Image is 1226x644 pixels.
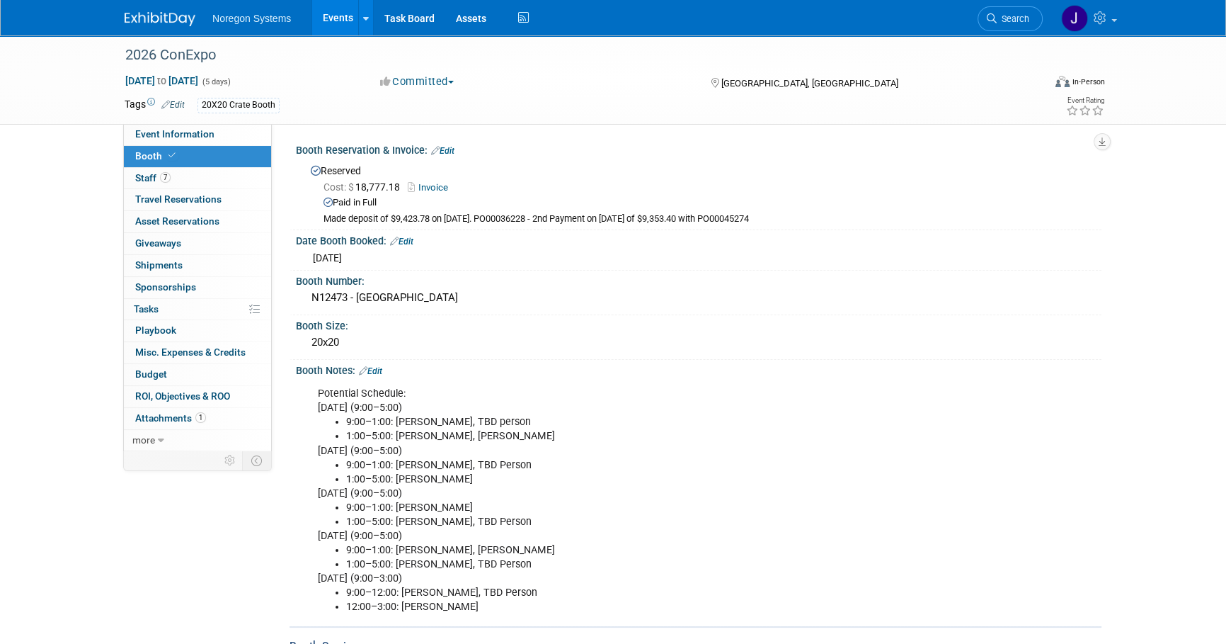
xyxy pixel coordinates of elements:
[346,458,937,473] li: 9:00–1:00: [PERSON_NAME], TBD Person
[323,181,406,193] span: 18,777.18
[997,13,1029,24] span: Search
[125,74,199,87] span: [DATE] [DATE]
[323,181,355,193] span: Cost: $
[135,128,214,140] span: Event Information
[124,124,271,145] a: Event Information
[296,271,1101,288] div: Booth Number:
[125,97,185,113] td: Tags
[134,303,159,315] span: Tasks
[218,451,243,470] td: Personalize Event Tab Strip
[390,237,413,247] a: Edit
[135,215,219,227] span: Asset Reservations
[124,211,271,232] a: Asset Reservations
[721,78,898,89] span: [GEOGRAPHIC_DATA], [GEOGRAPHIC_DATA]
[296,230,1101,249] div: Date Booth Booked:
[212,13,291,24] span: Noregon Systems
[124,299,271,320] a: Tasks
[296,315,1101,333] div: Booth Size:
[375,74,459,89] button: Committed
[308,380,946,621] div: Potential Schedule: [DATE] (9:00–5:00) [DATE] (9:00–5:00) [DATE] (9:00–5:00) [DATE] (9:00–5:00) [...
[124,342,271,363] a: Misc. Expenses & Credits
[408,182,455,193] a: Invoice
[306,160,1091,225] div: Reserved
[124,146,271,167] a: Booth
[959,74,1105,95] div: Event Format
[346,473,937,487] li: 1:00–5:00: [PERSON_NAME]
[978,6,1043,31] a: Search
[135,412,206,424] span: Attachments
[135,368,167,380] span: Budget
[135,324,176,336] span: Playbook
[1072,77,1105,87] div: In-Person
[359,366,382,376] a: Edit
[1061,5,1088,32] img: Johana Gil
[135,346,246,358] span: Misc. Expenses & Credits
[124,364,271,385] a: Budget
[197,98,280,113] div: 20X20 Crate Booth
[125,12,195,26] img: ExhibitDay
[346,415,937,429] li: 9:00–1:00: [PERSON_NAME], TBD person
[195,412,206,423] span: 1
[135,193,222,205] span: Travel Reservations
[135,237,181,249] span: Giveaways
[124,430,271,451] a: more
[313,252,342,264] span: [DATE]
[323,213,1091,225] div: Made deposit of $9,423.78 on [DATE]. PO00036228 - 2nd Payment on [DATE] of $9,353.40 with PO00045274
[1066,97,1104,104] div: Event Rating
[124,255,271,276] a: Shipments
[135,259,183,271] span: Shipments
[306,332,1091,354] div: 20x20
[135,390,230,402] span: ROI, Objectives & ROO
[346,586,937,600] li: 9:00–12:00: [PERSON_NAME], TBD Person
[201,77,231,86] span: (5 days)
[124,386,271,407] a: ROI, Objectives & ROO
[296,140,1101,158] div: Booth Reservation & Invoice:
[124,320,271,341] a: Playbook
[135,172,171,183] span: Staff
[132,434,155,446] span: more
[124,277,271,298] a: Sponsorships
[243,451,272,470] td: Toggle Event Tabs
[346,558,937,572] li: 1:00–5:00: [PERSON_NAME], TBD Person
[124,408,271,429] a: Attachments1
[346,501,937,515] li: 9:00–1:00: [PERSON_NAME]
[346,600,937,614] li: 12:00–3:00: [PERSON_NAME]
[346,429,937,444] li: 1:00–5:00: [PERSON_NAME], [PERSON_NAME]
[135,150,178,162] span: Booth
[124,233,271,254] a: Giveaways
[161,100,185,110] a: Edit
[120,43,1021,68] div: 2026 ConExpo
[155,75,168,86] span: to
[168,152,176,159] i: Booth reservation complete
[346,543,937,558] li: 9:00–1:00: [PERSON_NAME], [PERSON_NAME]
[135,281,196,293] span: Sponsorships
[346,515,937,529] li: 1:00–5:00: [PERSON_NAME], TBD Person
[124,189,271,210] a: Travel Reservations
[323,196,1091,210] div: Paid in Full
[306,287,1091,309] div: N12473 - [GEOGRAPHIC_DATA]
[160,172,171,183] span: 7
[1055,76,1070,87] img: Format-Inperson.png
[296,360,1101,378] div: Booth Notes:
[124,168,271,189] a: Staff7
[431,146,454,156] a: Edit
